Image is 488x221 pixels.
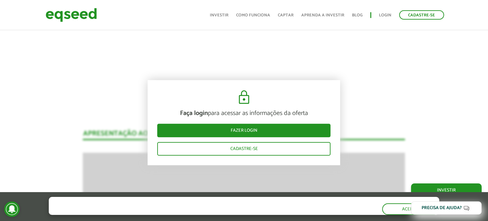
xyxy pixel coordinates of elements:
[157,124,330,137] a: Fazer login
[49,208,281,215] p: Ao clicar em "aceitar", você aceita nossa .
[411,183,482,197] a: Investir
[382,203,439,215] button: Aceitar
[49,197,281,207] h5: O site da EqSeed utiliza cookies para melhorar sua navegação.
[236,90,252,105] img: cadeado.svg
[236,13,270,17] a: Como funciona
[278,13,294,17] a: Captar
[157,142,330,156] a: Cadastre-se
[46,6,97,23] img: EqSeed
[399,10,444,20] a: Cadastre-se
[301,13,344,17] a: Aprenda a investir
[180,108,208,119] strong: Faça login
[352,13,363,17] a: Blog
[210,13,228,17] a: Investir
[379,13,391,17] a: Login
[133,209,208,215] a: política de privacidade e de cookies
[157,110,330,118] p: para acessar as informações da oferta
